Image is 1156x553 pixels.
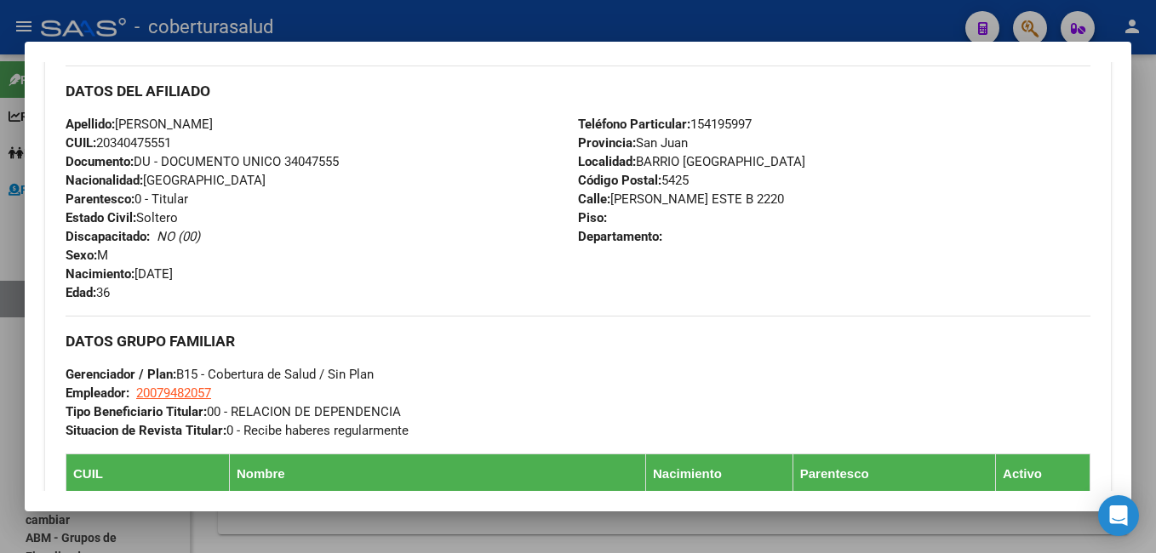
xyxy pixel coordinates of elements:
span: 36 [66,285,110,300]
span: 20340475551 [66,135,171,151]
div: Open Intercom Messenger [1098,495,1139,536]
span: [PERSON_NAME] ESTE B 2220 [578,191,784,207]
span: 0 - Recibe haberes regularmente [66,423,409,438]
strong: Edad: [66,285,96,300]
strong: Nacionalidad: [66,173,143,188]
th: CUIL [66,454,230,494]
span: [DATE] [66,266,173,282]
strong: Localidad: [578,154,636,169]
strong: Tipo Beneficiario Titular: [66,404,207,419]
i: NO (00) [157,229,200,244]
th: Nombre [229,454,645,494]
span: 0 - Titular [66,191,188,207]
span: BARRIO [GEOGRAPHIC_DATA] [578,154,805,169]
th: Activo [996,454,1090,494]
strong: Sexo: [66,248,97,263]
strong: Teléfono Particular: [578,117,690,132]
span: M [66,248,108,263]
h3: DATOS GRUPO FAMILIAR [66,332,1090,351]
strong: Provincia: [578,135,636,151]
strong: Apellido: [66,117,115,132]
strong: Calle: [578,191,610,207]
strong: Estado Civil: [66,210,136,225]
span: San Juan [578,135,688,151]
span: DU - DOCUMENTO UNICO 34047555 [66,154,339,169]
strong: Discapacitado: [66,229,150,244]
strong: CUIL: [66,135,96,151]
span: 5425 [578,173,689,188]
strong: Piso: [578,210,607,225]
span: 20079482057 [136,385,211,401]
strong: Empleador: [66,385,129,401]
strong: Nacimiento: [66,266,134,282]
h3: DATOS DEL AFILIADO [66,82,1090,100]
span: Soltero [66,210,178,225]
strong: Documento: [66,154,134,169]
th: Nacimiento [646,454,793,494]
strong: Departamento: [578,229,662,244]
span: [PERSON_NAME] [66,117,213,132]
span: [GEOGRAPHIC_DATA] [66,173,266,188]
strong: Código Postal: [578,173,661,188]
strong: Gerenciador / Plan: [66,367,176,382]
strong: Parentesco: [66,191,134,207]
span: 154195997 [578,117,752,132]
strong: Situacion de Revista Titular: [66,423,226,438]
span: B15 - Cobertura de Salud / Sin Plan [66,367,374,382]
th: Parentesco [793,454,995,494]
span: 00 - RELACION DE DEPENDENCIA [66,404,401,419]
